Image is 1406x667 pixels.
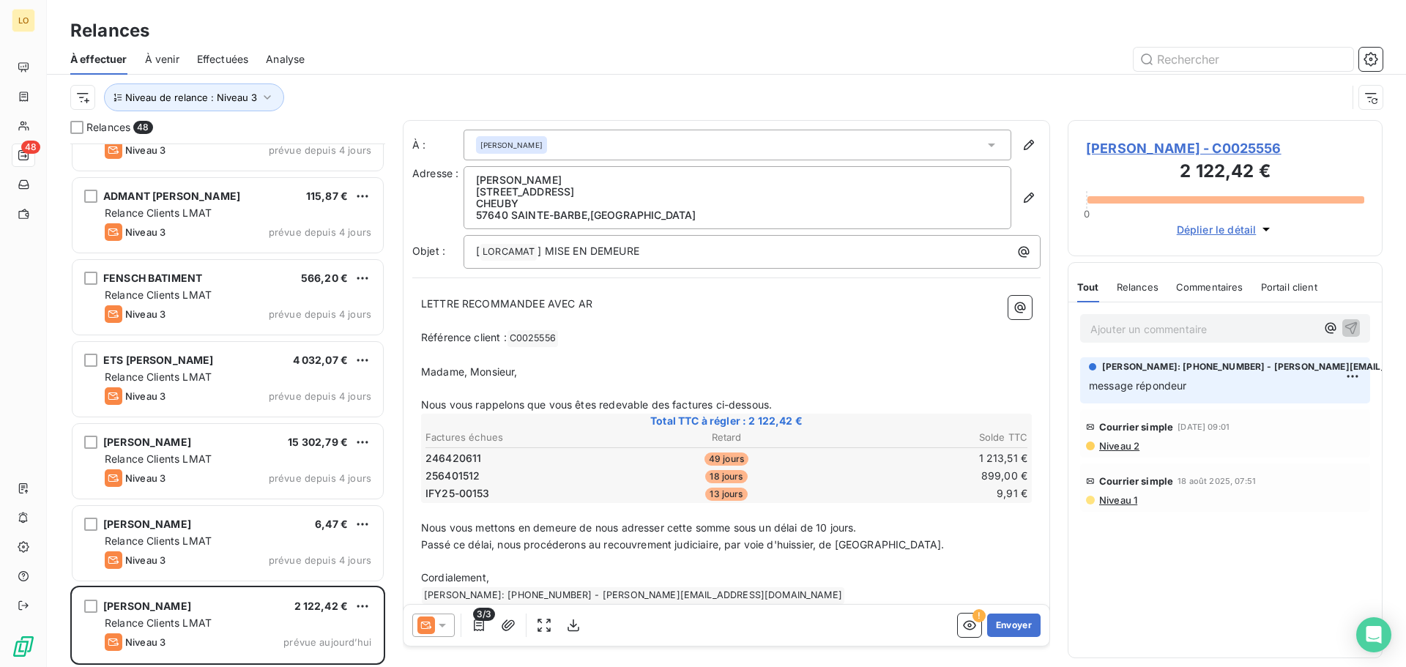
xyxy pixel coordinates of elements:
[704,452,748,466] span: 49 jours
[421,571,489,584] span: Cordialement,
[425,430,625,445] th: Factures échues
[103,190,240,202] span: ADMANT [PERSON_NAME]
[306,190,348,202] span: 115,87 €
[70,18,149,44] h3: Relances
[125,554,165,566] span: Niveau 3
[421,365,518,378] span: Madame, Monsieur,
[283,636,371,648] span: prévue aujourd’hui
[421,331,507,343] span: Référence client :
[828,430,1028,445] th: Solde TTC
[70,144,385,667] div: grid
[133,121,152,134] span: 48
[105,616,212,629] span: Relance Clients LMAT
[269,226,371,238] span: prévue depuis 4 jours
[476,245,480,257] span: [
[828,485,1028,502] td: 9,91 €
[103,272,202,284] span: FENSCH BATIMENT
[269,554,371,566] span: prévue depuis 4 jours
[70,52,127,67] span: À effectuer
[421,297,592,310] span: LETTRE RECOMMANDEE AVEC AR
[476,174,999,186] p: [PERSON_NAME]
[125,92,257,103] span: Niveau de relance : Niveau 3
[1134,48,1353,71] input: Rechercher
[626,430,826,445] th: Retard
[828,450,1028,466] td: 1 213,51 €
[315,518,348,530] span: 6,47 €
[705,488,747,501] span: 13 jours
[1172,221,1279,238] button: Déplier le détail
[1178,422,1230,431] span: [DATE] 09:01
[1178,477,1256,485] span: 18 août 2025, 07:51
[1098,494,1137,506] span: Niveau 1
[1099,475,1173,487] span: Courrier simple
[269,472,371,484] span: prévue depuis 4 jours
[103,518,191,530] span: [PERSON_NAME]
[294,600,349,612] span: 2 122,42 €
[269,144,371,156] span: prévue depuis 4 jours
[425,486,490,501] span: IFY25-00153
[421,538,944,551] span: Passé ce délai, nous procéderons au recouvrement judiciaire, par voie d'huissier, de [GEOGRAPHIC_...
[425,469,480,483] span: 256401512
[197,52,249,67] span: Effectuées
[1086,138,1364,158] span: [PERSON_NAME] - C0025556
[1086,158,1364,187] h3: 2 122,42 €
[105,452,212,465] span: Relance Clients LMAT
[421,398,772,411] span: Nous vous rappelons que vous êtes redevable des factures ci-dessous.
[269,390,371,402] span: prévue depuis 4 jours
[301,272,348,284] span: 566,20 €
[476,186,999,198] p: [STREET_ADDRESS]
[476,198,999,209] p: CHEUBY
[103,600,191,612] span: [PERSON_NAME]
[105,534,212,547] span: Relance Clients LMAT
[125,472,165,484] span: Niveau 3
[1084,208,1090,220] span: 0
[266,52,305,67] span: Analyse
[412,138,464,152] label: À :
[1177,222,1257,237] span: Déplier le détail
[103,436,191,448] span: [PERSON_NAME]
[145,52,179,67] span: À venir
[269,308,371,320] span: prévue depuis 4 jours
[105,206,212,219] span: Relance Clients LMAT
[422,587,844,604] span: [PERSON_NAME]: [PHONE_NUMBER] - [PERSON_NAME][EMAIL_ADDRESS][DOMAIN_NAME]
[125,144,165,156] span: Niveau 3
[1117,281,1158,293] span: Relances
[507,330,558,347] span: C0025556
[476,209,999,221] p: 57640 SAINTE-BARBE , [GEOGRAPHIC_DATA]
[104,83,284,111] button: Niveau de relance : Niveau 3
[1077,281,1099,293] span: Tout
[1176,281,1243,293] span: Commentaires
[421,521,857,534] span: Nous vous mettons en demeure de nous adresser cette somme sous un délai de 10 jours.
[105,288,212,301] span: Relance Clients LMAT
[705,470,747,483] span: 18 jours
[105,370,212,383] span: Relance Clients LMAT
[1099,421,1173,433] span: Courrier simple
[288,436,348,448] span: 15 302,79 €
[423,414,1030,428] span: Total TTC à régler : 2 122,42 €
[480,140,543,150] span: [PERSON_NAME]
[473,608,495,621] span: 3/3
[828,468,1028,484] td: 899,00 €
[125,226,165,238] span: Niveau 3
[103,354,214,366] span: ETS [PERSON_NAME]
[125,390,165,402] span: Niveau 3
[412,167,458,179] span: Adresse :
[1089,379,1187,392] span: message répondeur
[1261,281,1317,293] span: Portail client
[86,120,130,135] span: Relances
[21,141,40,154] span: 48
[412,245,445,257] span: Objet :
[425,451,481,466] span: 246420611
[293,354,349,366] span: 4 032,07 €
[480,244,537,261] span: LORCAMAT
[1098,440,1139,452] span: Niveau 2
[125,636,165,648] span: Niveau 3
[1356,617,1391,652] div: Open Intercom Messenger
[12,635,35,658] img: Logo LeanPay
[125,308,165,320] span: Niveau 3
[987,614,1041,637] button: Envoyer
[538,245,639,257] span: ] MISE EN DEMEURE
[12,9,35,32] div: LO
